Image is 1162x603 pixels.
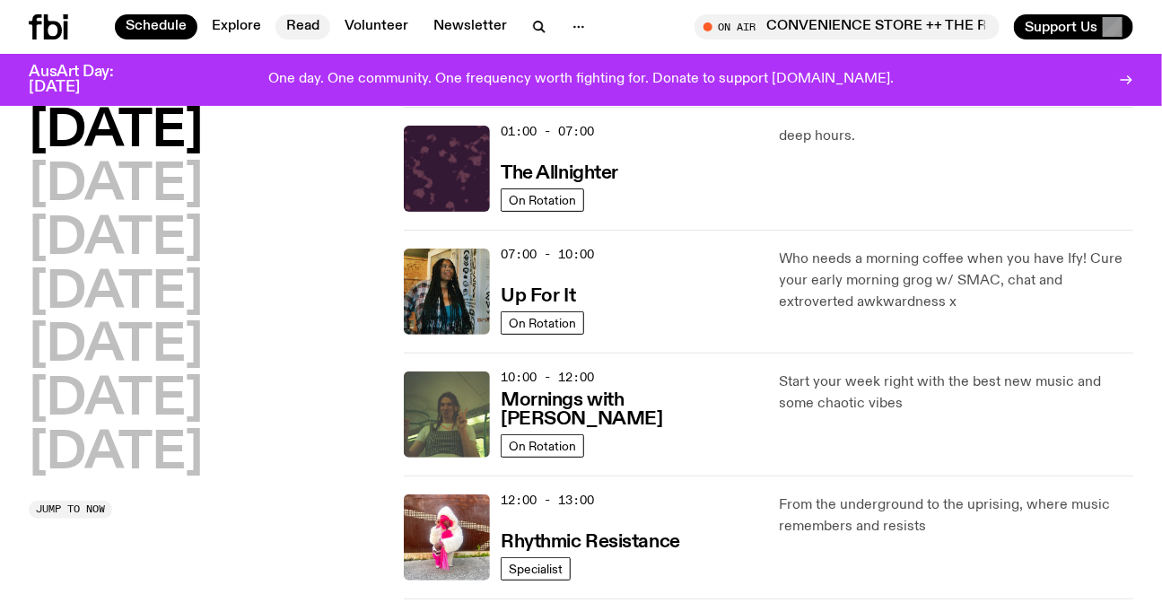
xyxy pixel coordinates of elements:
button: [DATE] [29,429,203,479]
a: Rhythmic Resistance [501,529,680,552]
a: Explore [201,14,272,39]
h3: The Allnighter [501,164,618,183]
h3: Rhythmic Resistance [501,533,680,552]
a: Specialist [501,557,571,581]
a: Newsletter [423,14,518,39]
button: Jump to now [29,501,112,519]
p: One day. One community. One frequency worth fighting for. Donate to support [DOMAIN_NAME]. [268,72,894,88]
img: Attu crouches on gravel in front of a brown wall. They are wearing a white fur coat with a hood, ... [404,494,490,581]
span: 07:00 - 10:00 [501,246,594,263]
a: Read [275,14,330,39]
span: On Rotation [509,193,576,206]
p: From the underground to the uprising, where music remembers and resists [780,494,1133,537]
span: Support Us [1025,19,1097,35]
span: 10:00 - 12:00 [501,369,594,386]
button: Support Us [1014,14,1133,39]
span: On Rotation [509,439,576,452]
button: [DATE] [29,321,203,371]
a: Schedule [115,14,197,39]
h3: AusArt Day: [DATE] [29,65,144,95]
p: deep hours. [780,126,1133,147]
a: Volunteer [334,14,419,39]
span: Specialist [509,562,563,575]
button: [DATE] [29,268,203,319]
img: Jim Kretschmer in a really cute outfit with cute braids, standing on a train holding up a peace s... [404,371,490,458]
h3: Up For It [501,287,575,306]
button: [DATE] [29,107,203,157]
img: Ify - a Brown Skin girl with black braided twists, looking up to the side with her tongue stickin... [404,249,490,335]
button: [DATE] [29,214,203,265]
h3: Mornings with [PERSON_NAME] [501,391,757,429]
p: Start your week right with the best new music and some chaotic vibes [780,371,1133,415]
a: On Rotation [501,188,584,212]
button: [DATE] [29,375,203,425]
span: Jump to now [36,504,105,514]
p: Who needs a morning coffee when you have Ify! Cure your early morning grog w/ SMAC, chat and extr... [780,249,1133,313]
a: The Allnighter [501,161,618,183]
button: On AirCONVENIENCE STORE ++ THE RIONS x [DATE] Arvos [695,14,1000,39]
span: On Rotation [509,316,576,329]
span: 01:00 - 07:00 [501,123,594,140]
button: [DATE] [29,161,203,211]
a: On Rotation [501,434,584,458]
a: On Rotation [501,311,584,335]
a: Up For It [501,284,575,306]
span: 12:00 - 13:00 [501,492,594,509]
a: Mornings with [PERSON_NAME] [501,388,757,429]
